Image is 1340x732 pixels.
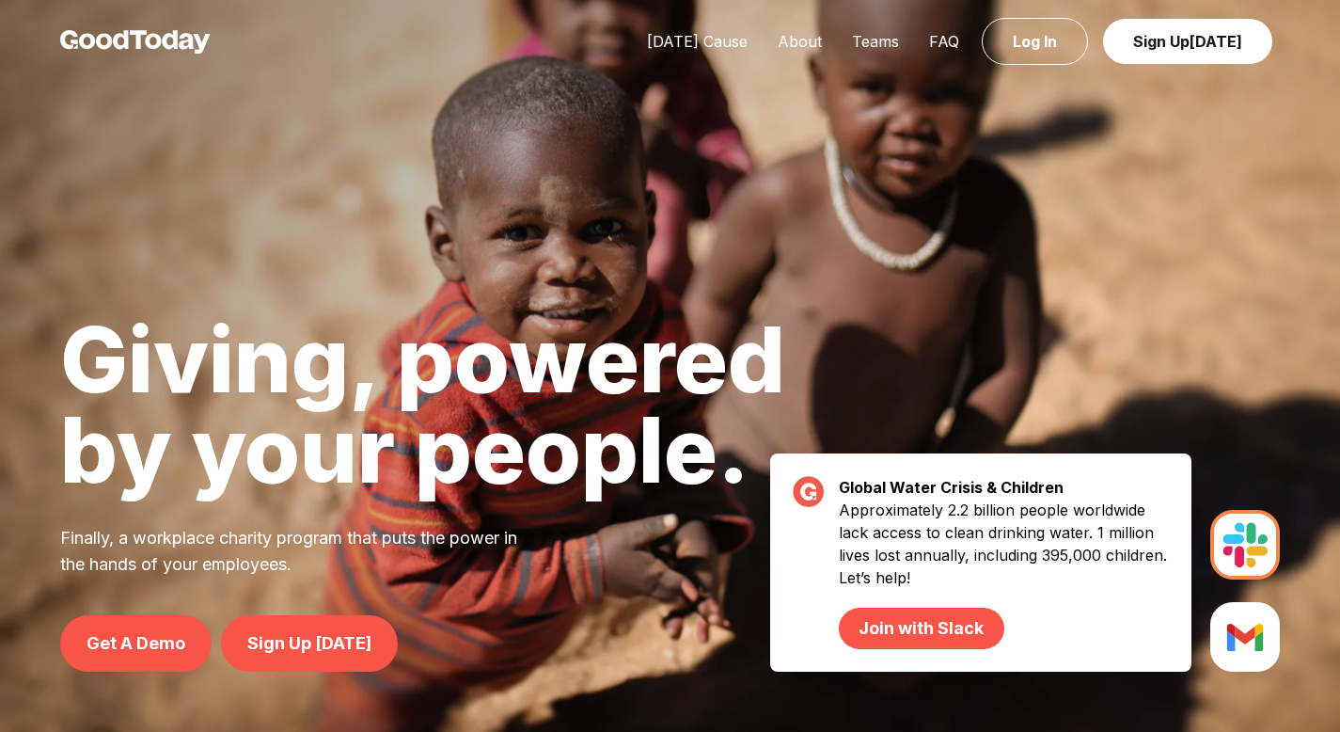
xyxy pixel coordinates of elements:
p: Finally, a workplace charity program that puts the power in the hands of your employees. [60,525,542,578]
a: Sign Up [DATE] [221,615,398,672]
span: [DATE] [1190,32,1242,51]
img: Slack [1210,602,1280,672]
a: About [763,32,837,51]
img: Slack [1210,510,1280,580]
a: FAQ [914,32,974,51]
strong: Global Water Crisis & Children [839,478,1064,497]
p: Approximately 2.2 billion people worldwide lack access to clean drinking water. 1 million lives l... [839,499,1169,649]
h1: Giving, powered by your people. [60,314,785,495]
a: [DATE] Cause [632,32,763,51]
a: Sign Up[DATE] [1103,19,1272,64]
img: GoodToday [60,30,211,54]
a: Log In [982,18,1088,65]
a: Join with Slack [839,608,1003,649]
a: Teams [837,32,914,51]
a: Get A Demo [60,615,212,672]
